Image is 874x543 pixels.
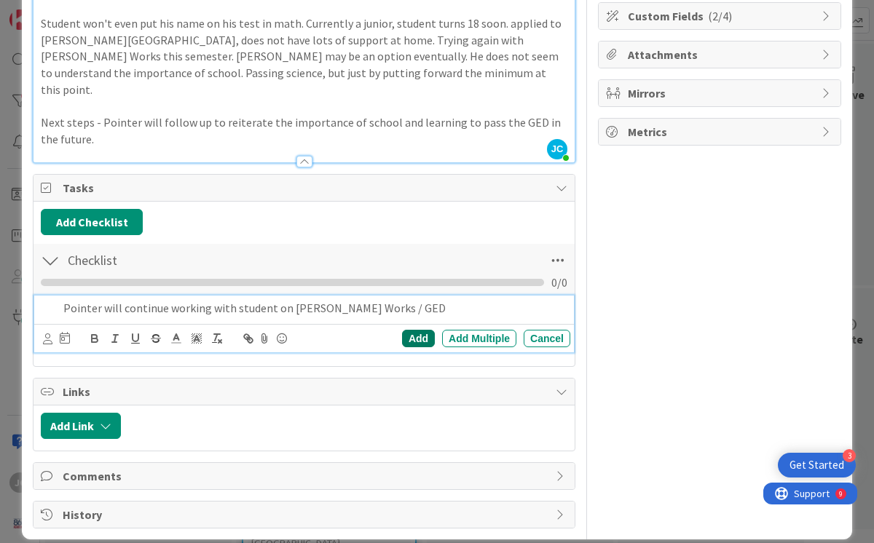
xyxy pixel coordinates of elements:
[41,209,143,235] button: Add Checklist
[63,506,548,523] span: History
[628,7,814,25] span: Custom Fields
[63,247,388,274] input: Add Checklist...
[547,139,567,159] span: JC
[790,458,844,472] div: Get Started
[778,453,856,477] div: Open Get Started checklist, remaining modules: 3
[843,449,856,462] div: 3
[628,46,814,63] span: Attachments
[524,330,570,347] div: Cancel
[708,9,732,23] span: ( 2/4 )
[402,330,435,347] div: Add
[442,330,516,347] div: Add Multiple
[41,413,121,439] button: Add Link
[63,467,548,485] span: Comments
[31,2,66,20] span: Support
[628,123,814,140] span: Metrics
[41,114,567,147] p: Next steps - Pointer will follow up to reiterate the importance of school and learning to pass th...
[63,300,564,317] p: Pointer will continue working with student on [PERSON_NAME] Works / GED
[76,6,79,17] div: 9
[63,383,548,400] span: Links
[41,15,567,98] p: Student won't even put his name on his test in math. Currently a junior, student turns 18 soon. a...
[63,179,548,197] span: Tasks
[628,84,814,102] span: Mirrors
[551,274,567,291] span: 0 / 0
